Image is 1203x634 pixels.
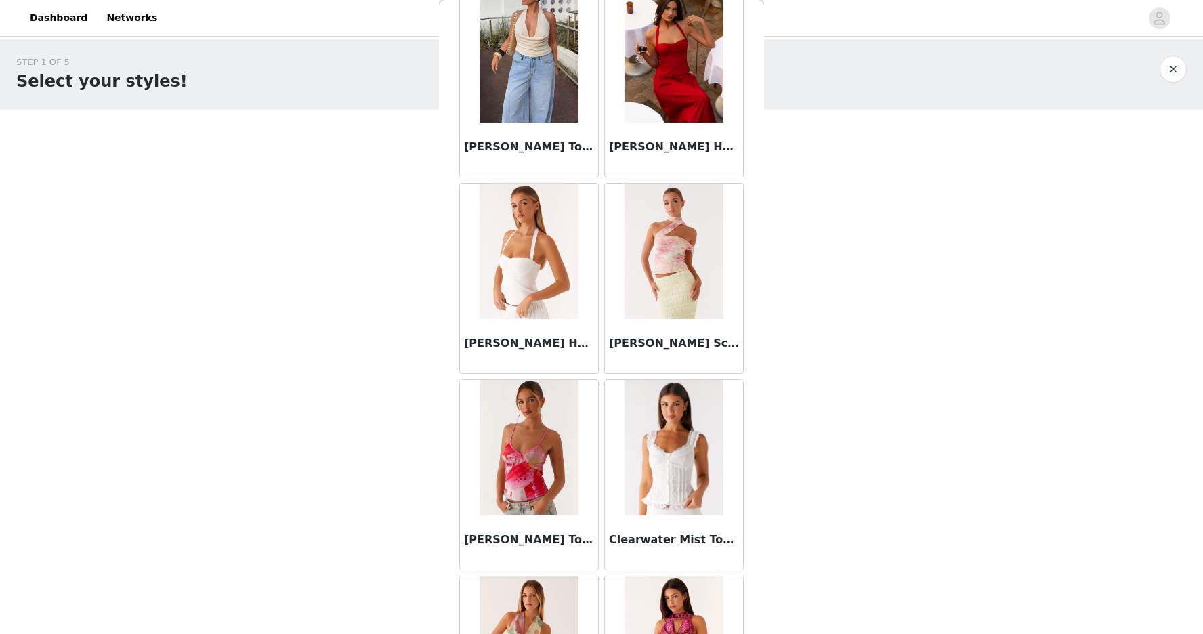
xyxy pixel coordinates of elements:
div: STEP 1 OF 5 [16,56,188,69]
a: Networks [98,3,165,33]
img: Cheryl Bustier Halter Top - White [480,184,578,319]
img: Clearwater Mist Top - White [625,380,723,515]
h3: [PERSON_NAME] Halter Top - Cherry Red [609,139,739,155]
h3: [PERSON_NAME] Top - White Pink Lilly [464,532,594,548]
h3: [PERSON_NAME] Halter Top - White [464,335,594,352]
img: Christal Scarf Top - Floral Print [625,184,723,319]
h1: Select your styles! [16,69,188,93]
a: Dashboard [22,3,96,33]
h3: [PERSON_NAME] Top - Lemon [464,139,594,155]
img: Claudie Mesh Top - White Pink Lilly [480,380,578,515]
h3: [PERSON_NAME] Scarf Top - Floral Print [609,335,739,352]
div: avatar [1153,7,1166,29]
h3: Clearwater Mist Top - White [609,532,739,548]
